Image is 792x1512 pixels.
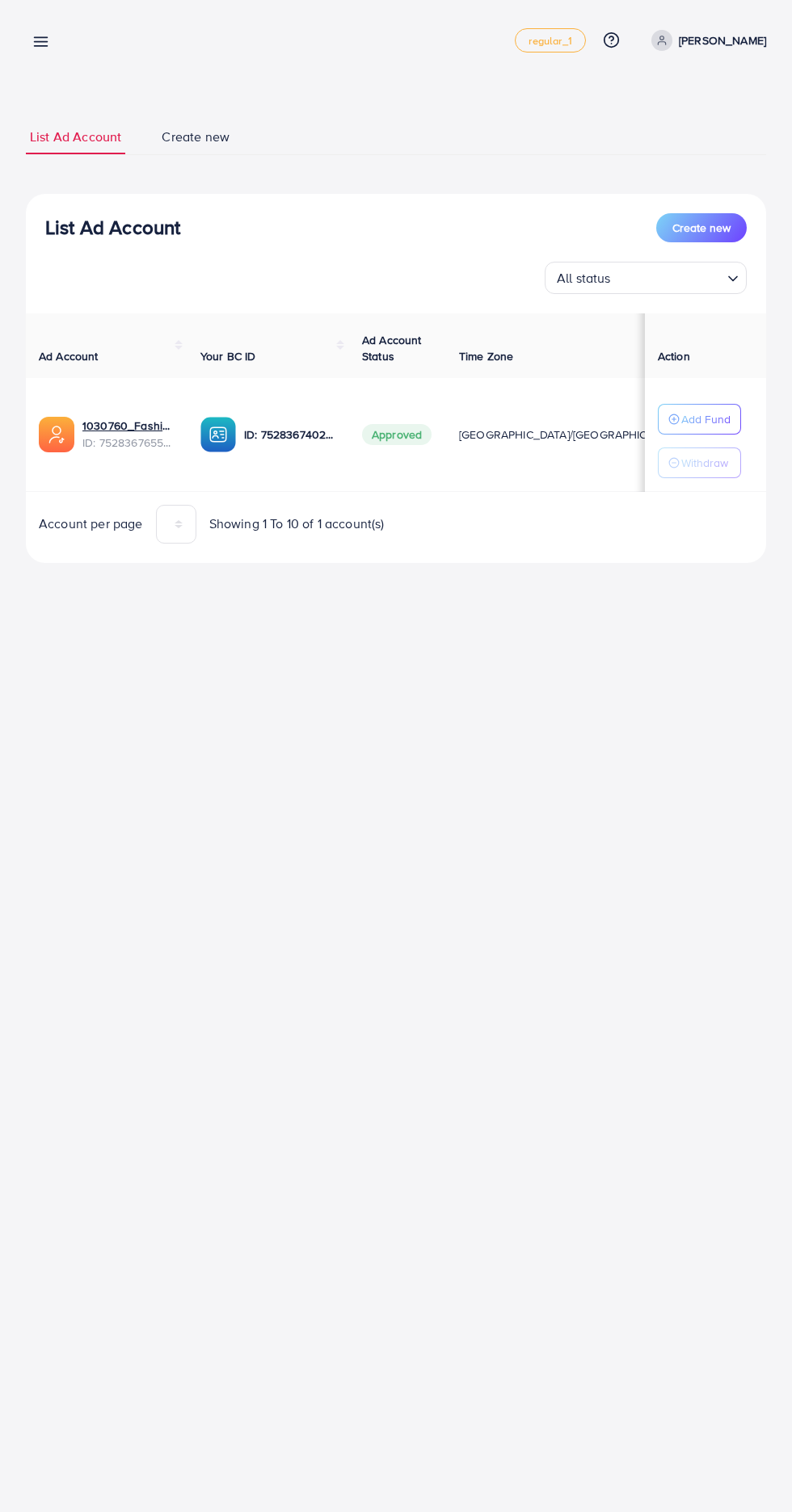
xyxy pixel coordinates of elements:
input: Search for option [616,263,721,290]
a: [PERSON_NAME] [645,30,766,51]
span: Approved [362,424,432,445]
div: <span class='underline'>1030760_Fashion Rose_1752834697540</span></br>7528367655024508945 [82,418,175,451]
button: Add Fund [658,404,741,435]
div: Search for option [545,262,747,294]
p: Withdraw [681,453,728,472]
span: Create new [162,128,230,146]
a: 1030760_Fashion Rose_1752834697540 [82,418,175,434]
p: [PERSON_NAME] [679,31,766,50]
span: Ad Account [39,348,99,364]
span: All status [554,267,614,290]
p: ID: 7528367402921476112 [244,425,336,444]
img: ic-ads-acc.e4c84228.svg [39,417,74,452]
a: regular_1 [515,28,585,52]
span: Time Zone [459,348,513,364]
h3: List Ad Account [45,216,180,239]
p: Add Fund [681,409,731,429]
span: Ad Account Status [362,332,422,364]
span: regular_1 [529,36,571,46]
span: Create new [672,220,731,236]
span: Showing 1 To 10 of 1 account(s) [209,514,385,533]
button: Create new [656,213,747,242]
span: Action [658,348,690,364]
span: Account per page [39,514,143,533]
button: Withdraw [658,447,741,478]
img: ic-ba-acc.ded83a64.svg [200,417,236,452]
span: ID: 7528367655024508945 [82,435,175,451]
span: [GEOGRAPHIC_DATA]/[GEOGRAPHIC_DATA] [459,426,684,443]
span: List Ad Account [30,128,121,146]
span: Your BC ID [200,348,256,364]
